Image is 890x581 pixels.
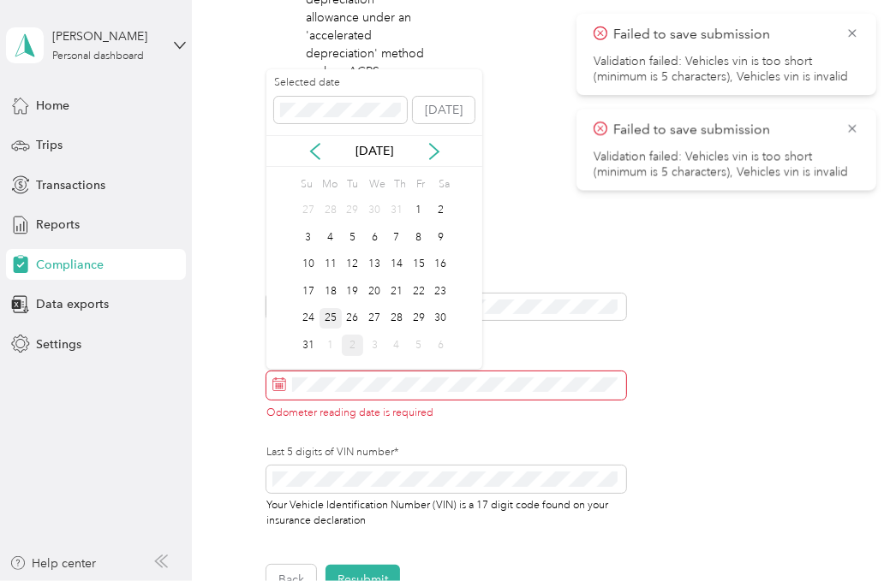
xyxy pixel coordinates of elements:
[297,173,314,197] div: Su
[435,173,451,197] div: Sa
[36,335,81,353] span: Settings
[36,295,109,313] span: Data exports
[342,200,364,222] div: 29
[266,445,626,460] label: Last 5 digits of VIN number*
[36,97,69,115] span: Home
[366,173,385,197] div: We
[320,335,342,356] div: 1
[342,227,364,248] div: 5
[408,200,430,222] div: 1
[36,256,104,274] span: Compliance
[794,485,890,581] iframe: Everlance-gr Chat Button Frame
[414,173,430,197] div: Fr
[363,308,385,329] div: 27
[297,308,320,329] div: 24
[343,173,360,197] div: Tu
[613,24,833,45] p: Failed to save submission
[430,335,452,356] div: 6
[297,281,320,302] div: 17
[385,200,408,222] div: 31
[385,254,408,276] div: 14
[408,308,430,329] div: 29
[266,496,608,527] span: Your Vehicle Identification Number (VIN) is a 17 digit code found on your insurance declaration
[413,97,475,124] button: [DATE]
[342,281,364,302] div: 19
[430,200,452,222] div: 2
[594,54,859,85] li: Validation failed: Vehicles vin is too short (minimum is 5 characters), Vehicles vin is invalid
[36,136,63,154] span: Trips
[320,227,342,248] div: 4
[297,254,320,276] div: 10
[363,254,385,276] div: 13
[52,27,159,45] div: [PERSON_NAME]
[363,227,385,248] div: 6
[342,308,364,329] div: 26
[342,254,364,276] div: 12
[320,281,342,302] div: 18
[52,51,144,62] div: Personal dashboard
[430,254,452,276] div: 16
[408,335,430,356] div: 5
[266,406,626,421] div: Odometer reading date is required
[430,227,452,248] div: 9
[320,173,338,197] div: Mo
[594,149,859,180] li: Validation failed: Vehicles vin is too short (minimum is 5 characters), Vehicles vin is invalid
[320,308,342,329] div: 25
[363,335,385,356] div: 3
[385,227,408,248] div: 7
[408,227,430,248] div: 8
[385,308,408,329] div: 28
[297,335,320,356] div: 31
[36,216,80,234] span: Reports
[297,227,320,248] div: 3
[408,281,430,302] div: 22
[363,281,385,302] div: 20
[430,308,452,329] div: 30
[338,142,410,160] p: [DATE]
[320,200,342,222] div: 28
[320,254,342,276] div: 11
[613,119,833,140] p: Failed to save submission
[363,200,385,222] div: 30
[36,176,105,194] span: Transactions
[9,554,97,572] button: Help center
[430,281,452,302] div: 23
[274,75,407,91] label: Selected date
[297,200,320,222] div: 27
[391,173,408,197] div: Th
[385,335,408,356] div: 4
[385,281,408,302] div: 21
[408,254,430,276] div: 15
[342,335,364,356] div: 2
